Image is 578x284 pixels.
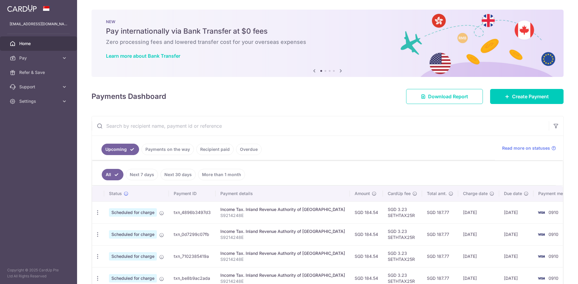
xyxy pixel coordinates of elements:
[422,201,458,223] td: SGD 187.77
[19,98,59,104] span: Settings
[350,223,383,245] td: SGD 184.54
[109,230,157,239] span: Scheduled for charge
[422,245,458,267] td: SGD 187.77
[535,275,547,282] img: Bank Card
[216,186,350,201] th: Payment details
[350,245,383,267] td: SGD 184.54
[92,116,549,136] input: Search by recipient name, payment id or reference
[535,231,547,238] img: Bank Card
[220,250,345,256] div: Income Tax. Inland Revenue Authority of [GEOGRAPHIC_DATA]
[109,191,122,197] span: Status
[109,274,157,282] span: Scheduled for charge
[548,232,558,237] span: 0910
[101,144,139,155] a: Upcoming
[169,223,216,245] td: txn_0d7299c07fb
[458,223,499,245] td: [DATE]
[548,210,558,215] span: 0910
[106,26,549,36] h5: Pay internationally via Bank Transfer at $0 fees
[383,223,422,245] td: SGD 3.23 SETHTAX25R
[92,91,166,102] h4: Payments Dashboard
[141,144,194,155] a: Payments on the way
[19,69,59,75] span: Refer & Save
[19,84,59,90] span: Support
[512,93,549,100] span: Create Payment
[220,228,345,234] div: Income Tax. Inland Revenue Authority of [GEOGRAPHIC_DATA]
[106,53,180,59] a: Learn more about Bank Transfer
[92,10,564,77] img: Bank transfer banner
[220,234,345,240] p: S9214248E
[220,206,345,212] div: Income Tax. Inland Revenue Authority of [GEOGRAPHIC_DATA]
[196,144,234,155] a: Recipient paid
[220,272,345,278] div: Income Tax. Inland Revenue Authority of [GEOGRAPHIC_DATA]
[422,223,458,245] td: SGD 187.77
[160,169,196,180] a: Next 30 days
[548,254,558,259] span: 0910
[427,191,447,197] span: Total amt.
[169,186,216,201] th: Payment ID
[539,266,572,281] iframe: Opens a widget where you can find more information
[458,201,499,223] td: [DATE]
[383,201,422,223] td: SGD 3.23 SETHTAX25R
[169,201,216,223] td: txn_4896b3497d3
[502,145,556,151] a: Read more on statuses
[106,19,549,24] p: NEW
[535,253,547,260] img: Bank Card
[350,201,383,223] td: SGD 184.54
[106,38,549,46] h6: Zero processing fees and lowered transfer cost for your overseas expenses
[236,144,262,155] a: Overdue
[463,191,488,197] span: Charge date
[499,245,533,267] td: [DATE]
[502,145,550,151] span: Read more on statuses
[499,223,533,245] td: [DATE]
[504,191,522,197] span: Due date
[220,256,345,262] p: S9214248E
[19,41,59,47] span: Home
[19,55,59,61] span: Pay
[535,209,547,216] img: Bank Card
[355,191,370,197] span: Amount
[499,201,533,223] td: [DATE]
[169,245,216,267] td: txn_7102385419a
[102,169,123,180] a: All
[10,21,67,27] p: [EMAIL_ADDRESS][DOMAIN_NAME]
[7,5,37,12] img: CardUp
[109,208,157,217] span: Scheduled for charge
[220,212,345,218] p: S9214248E
[109,252,157,261] span: Scheduled for charge
[428,93,468,100] span: Download Report
[458,245,499,267] td: [DATE]
[406,89,483,104] a: Download Report
[388,191,411,197] span: CardUp fee
[198,169,245,180] a: More than 1 month
[490,89,564,104] a: Create Payment
[383,245,422,267] td: SGD 3.23 SETHTAX25R
[126,169,158,180] a: Next 7 days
